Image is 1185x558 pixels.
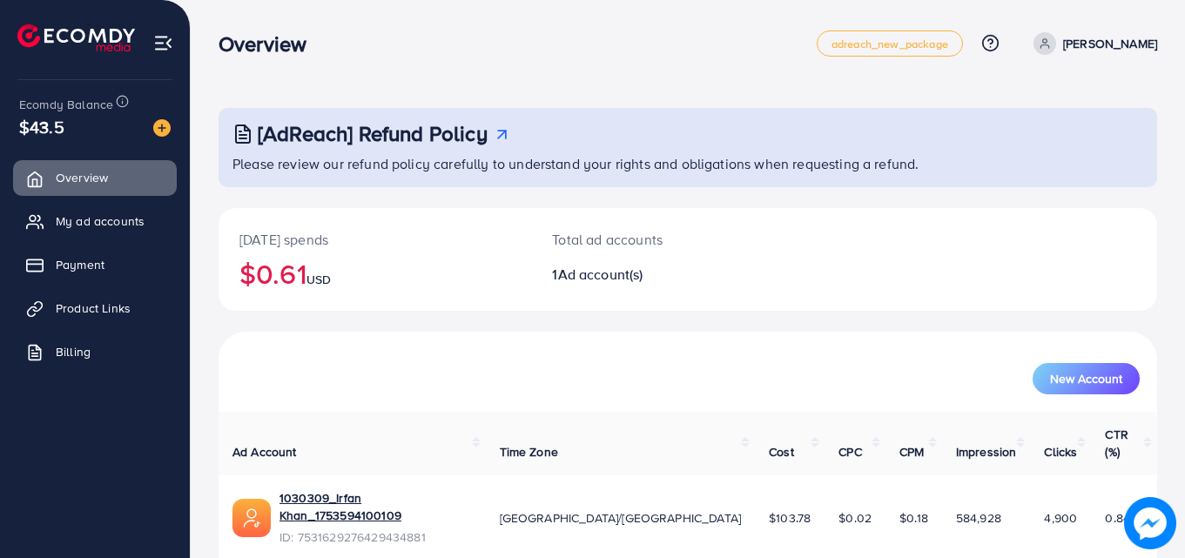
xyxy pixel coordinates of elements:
[153,119,171,137] img: image
[56,256,104,273] span: Payment
[899,509,928,527] span: $0.18
[19,96,113,113] span: Ecomdy Balance
[817,30,963,57] a: adreach_new_package
[232,153,1147,174] p: Please review our refund policy carefully to understand your rights and obligations when requesti...
[1063,33,1157,54] p: [PERSON_NAME]
[769,509,811,527] span: $103.78
[956,443,1017,461] span: Impression
[838,509,872,527] span: $0.02
[1105,426,1128,461] span: CTR (%)
[56,169,108,186] span: Overview
[832,38,948,50] span: adreach_new_package
[153,33,173,53] img: menu
[56,299,131,317] span: Product Links
[13,160,177,195] a: Overview
[239,257,510,290] h2: $0.61
[1129,502,1171,544] img: image
[13,247,177,282] a: Payment
[239,229,510,250] p: [DATE] spends
[13,291,177,326] a: Product Links
[500,509,742,527] span: [GEOGRAPHIC_DATA]/[GEOGRAPHIC_DATA]
[306,271,331,288] span: USD
[258,121,488,146] h3: [AdReach] Refund Policy
[956,509,1001,527] span: 584,928
[13,204,177,239] a: My ad accounts
[13,334,177,369] a: Billing
[1044,443,1077,461] span: Clicks
[1050,373,1122,385] span: New Account
[232,443,297,461] span: Ad Account
[552,266,745,283] h2: 1
[17,24,135,51] img: logo
[1033,363,1140,394] button: New Account
[500,443,558,461] span: Time Zone
[1027,32,1157,55] a: [PERSON_NAME]
[56,212,145,230] span: My ad accounts
[219,31,320,57] h3: Overview
[899,443,924,461] span: CPM
[1044,509,1077,527] span: 4,900
[838,443,861,461] span: CPC
[1105,509,1130,527] span: 0.84
[558,265,643,284] span: Ad account(s)
[19,114,64,139] span: $43.5
[279,489,472,525] a: 1030309_Irfan Khan_1753594100109
[279,528,472,546] span: ID: 7531629276429434881
[552,229,745,250] p: Total ad accounts
[232,499,271,537] img: ic-ads-acc.e4c84228.svg
[769,443,794,461] span: Cost
[56,343,91,360] span: Billing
